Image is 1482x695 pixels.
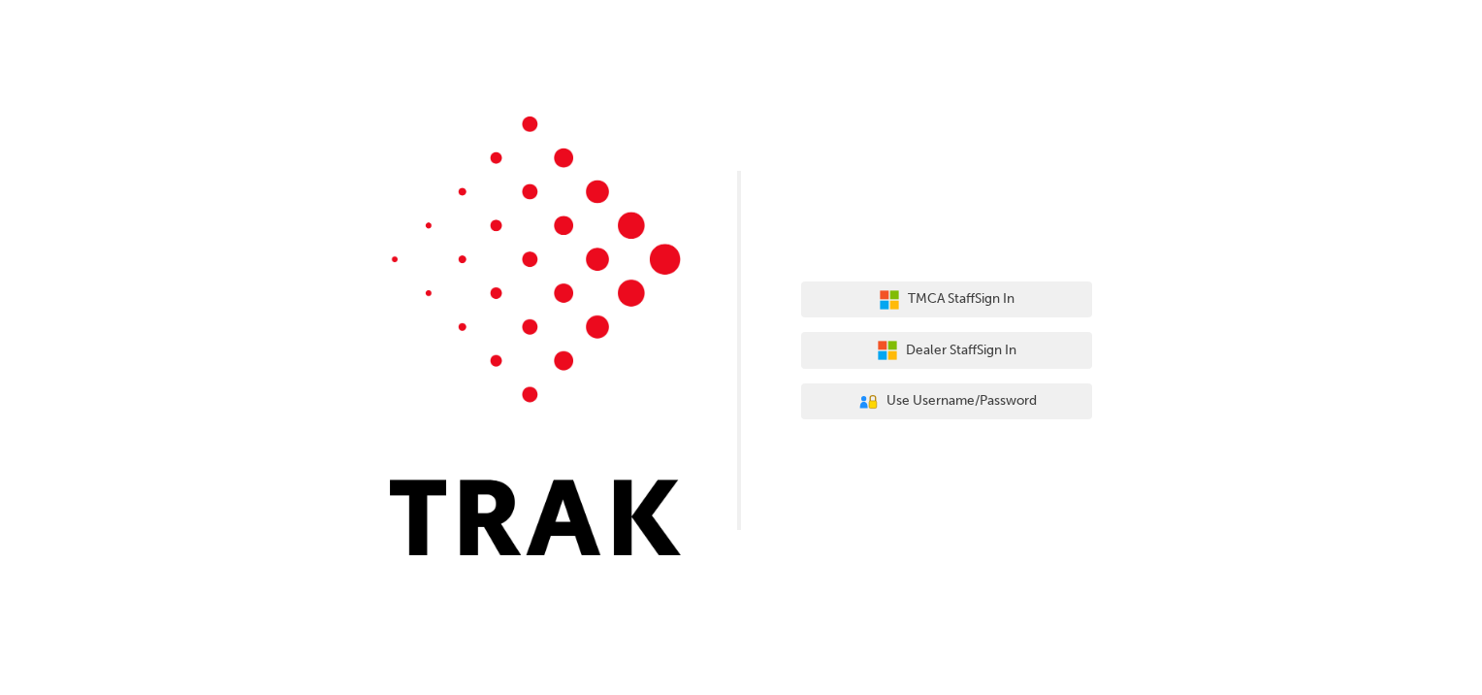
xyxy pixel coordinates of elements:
[801,281,1092,318] button: TMCA StaffSign In
[801,383,1092,420] button: Use Username/Password
[908,288,1015,311] span: TMCA Staff Sign In
[906,340,1016,362] span: Dealer Staff Sign In
[886,390,1037,413] span: Use Username/Password
[801,332,1092,369] button: Dealer StaffSign In
[390,116,681,555] img: Trak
